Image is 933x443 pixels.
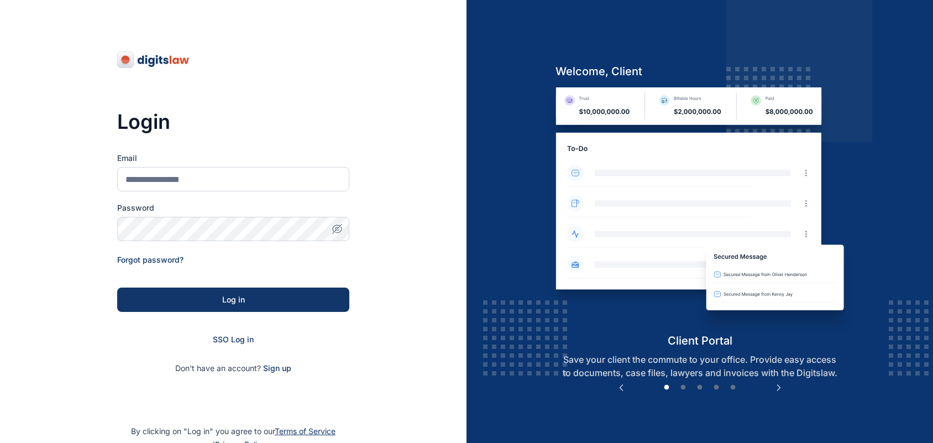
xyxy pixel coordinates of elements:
span: Sign up [263,363,291,374]
p: Don't have an account? [117,363,349,374]
a: Sign up [263,363,291,373]
label: Password [117,202,349,213]
h5: welcome, client [547,64,853,79]
button: 4 [711,382,722,393]
button: Previous [616,382,627,393]
button: 5 [727,382,738,393]
img: client-portal [547,87,853,332]
h3: Login [117,111,349,133]
a: Terms of Service [275,426,336,436]
a: SSO Log in [213,335,254,344]
img: digitslaw-logo [117,51,190,69]
h5: client portal [547,333,853,348]
button: 3 [694,382,705,393]
button: Log in [117,288,349,312]
button: 1 [661,382,672,393]
a: Forgot password? [117,255,184,264]
div: Log in [135,294,332,305]
label: Email [117,153,349,164]
button: Next [773,382,784,393]
button: 2 [678,382,689,393]
p: Save your client the commute to your office. Provide easy access to documents, case files, lawyer... [547,353,853,379]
